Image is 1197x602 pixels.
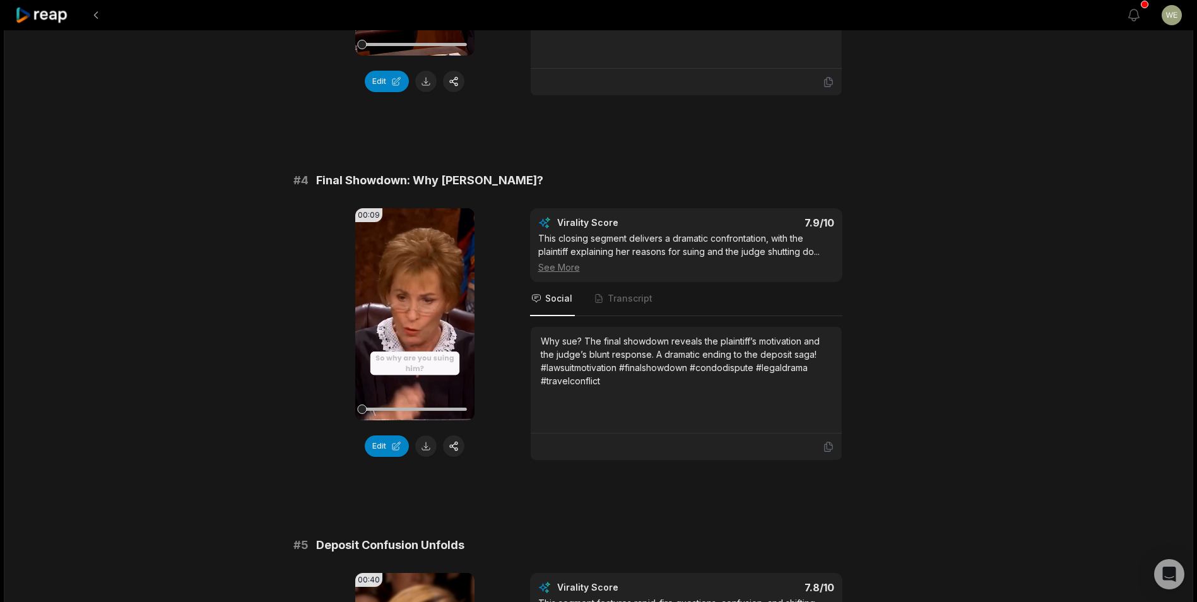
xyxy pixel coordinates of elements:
div: Why sue? The final showdown reveals the plaintiff’s motivation and the judge’s blunt response. A ... [541,334,832,387]
div: Virality Score [557,581,693,594]
div: This closing segment delivers a dramatic confrontation, with the plaintiff explaining her reasons... [538,232,834,274]
div: 7.9 /10 [699,216,834,229]
div: 7.8 /10 [699,581,834,594]
span: # 5 [293,536,309,554]
button: Edit [365,71,409,92]
button: Edit [365,435,409,457]
span: # 4 [293,172,309,189]
div: Open Intercom Messenger [1154,559,1184,589]
span: Social [545,292,572,305]
span: Final Showdown: Why [PERSON_NAME]? [316,172,543,189]
nav: Tabs [530,282,842,316]
div: See More [538,261,834,274]
span: Transcript [608,292,652,305]
span: Deposit Confusion Unfolds [316,536,464,554]
div: Virality Score [557,216,693,229]
video: Your browser does not support mp4 format. [355,208,475,420]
